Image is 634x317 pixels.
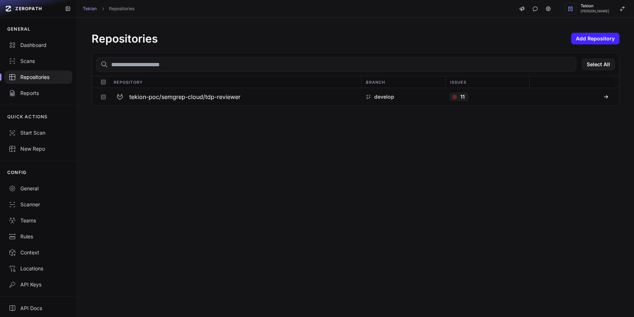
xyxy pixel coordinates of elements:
div: Reports [9,90,68,97]
p: CONFIG [7,170,27,175]
span: ZEROPATH [15,6,42,12]
svg: chevron right, [100,6,105,11]
div: Start Scan [9,129,68,136]
div: Context [9,249,68,256]
button: Add Repository [571,33,619,44]
p: develop [374,93,394,100]
a: Repositories [109,6,134,12]
p: GENERAL [7,26,31,32]
h1: Repositories [92,32,158,45]
button: tekion-poc/semgrep-cloud/tdp-reviewer [109,88,361,106]
div: Locations [9,265,68,272]
div: Issues [445,76,529,88]
div: Repositories [9,74,68,81]
div: Repository [109,76,362,88]
div: tekion-poc/semgrep-cloud/tdp-reviewer develop 11 [92,88,619,106]
div: Scanner [9,201,68,208]
span: [PERSON_NAME] [581,9,609,13]
div: Teams [9,217,68,224]
div: Rules [9,233,68,240]
div: Dashboard [9,41,68,49]
div: General [9,185,68,192]
div: API Keys [9,281,68,288]
span: Tekion [581,4,609,8]
div: Scans [9,58,68,65]
div: New Repo [9,145,68,152]
a: ZEROPATH [3,3,59,15]
p: 11 [460,93,465,100]
button: Select All [582,59,615,70]
p: QUICK ACTIONS [7,114,48,120]
a: Tekion [83,6,97,12]
h3: tekion-poc/semgrep-cloud/tdp-reviewer [129,92,241,101]
div: API Docs [9,305,68,312]
nav: breadcrumb [83,6,134,12]
div: Branch [361,76,445,88]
